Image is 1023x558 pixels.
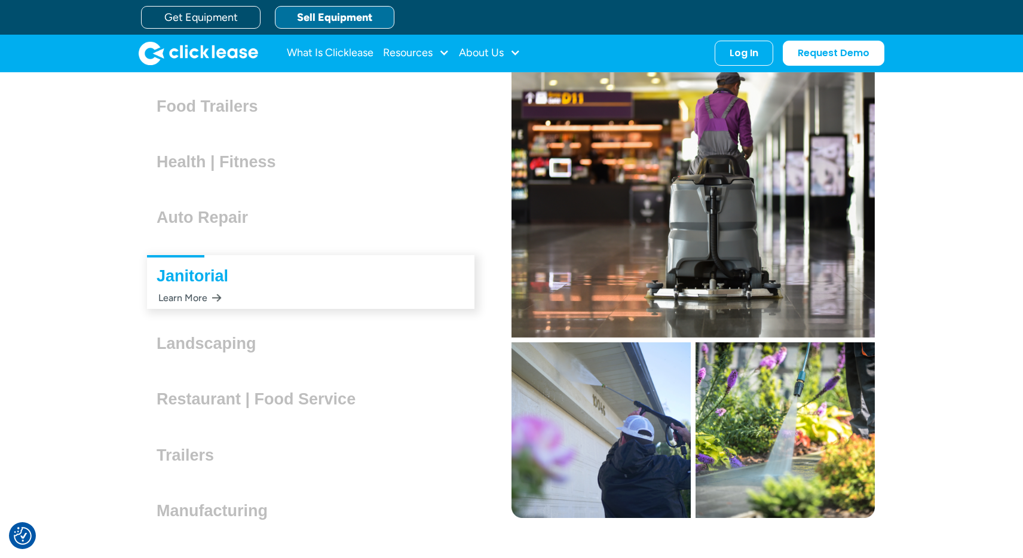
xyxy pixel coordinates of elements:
[275,6,394,29] a: Sell Equipment
[14,527,32,545] button: Consent Preferences
[157,390,365,408] h3: Restaurant | Food Service
[157,153,286,171] h3: Health | Fitness
[139,41,258,65] img: Clicklease logo
[730,47,758,59] div: Log In
[157,446,223,464] h3: Trailers
[783,41,884,66] a: Request Demo
[157,97,268,115] h3: Food Trailers
[383,41,449,65] div: Resources
[157,267,238,285] h3: Janitorial
[157,209,258,226] h3: Auto Repair
[287,41,373,65] a: What Is Clicklease
[157,286,222,309] div: Learn More
[14,527,32,545] img: Revisit consent button
[141,6,261,29] a: Get Equipment
[139,41,258,65] a: home
[459,41,520,65] div: About Us
[157,502,277,520] h3: Manufacturing
[157,335,266,352] h3: Landscaping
